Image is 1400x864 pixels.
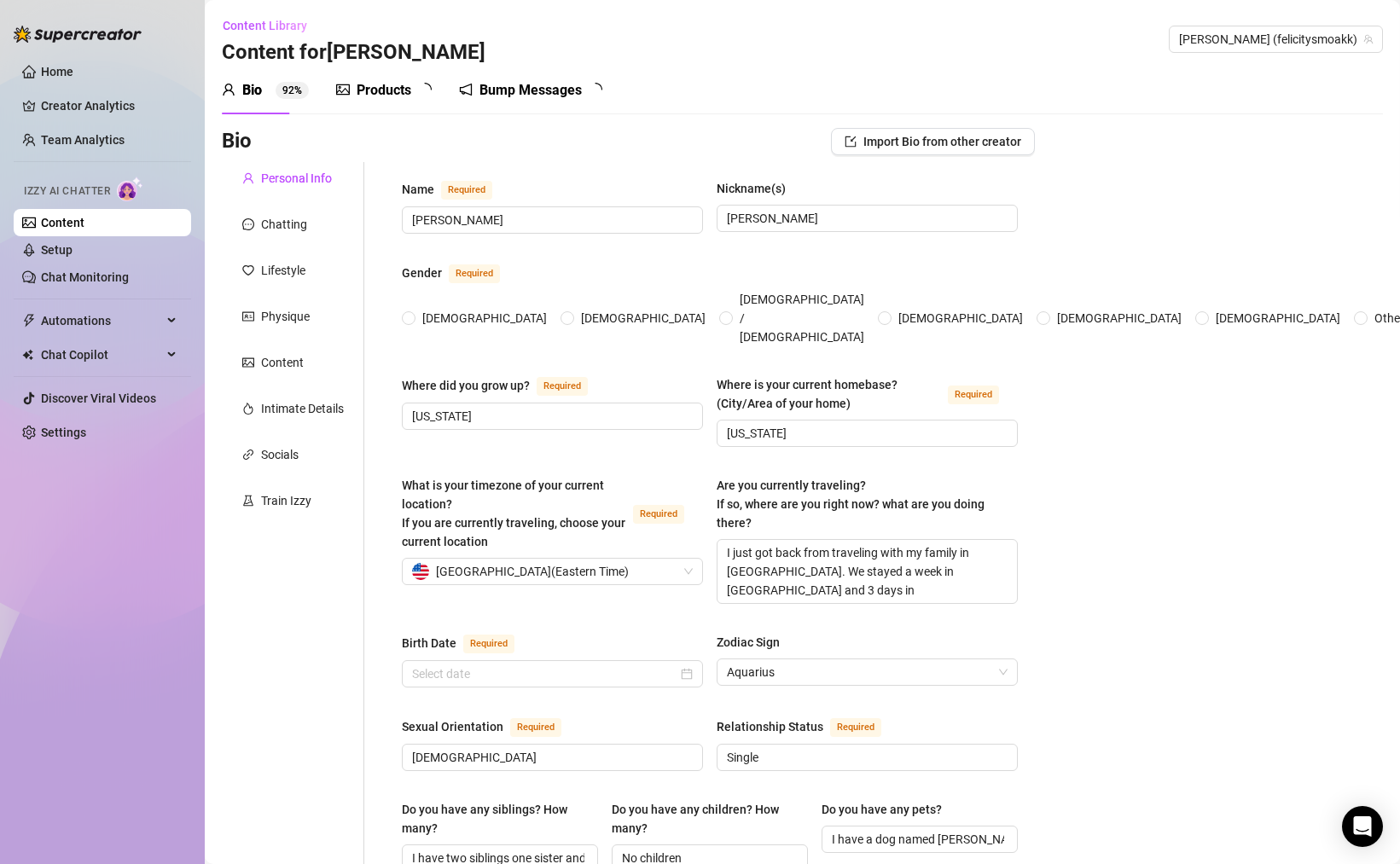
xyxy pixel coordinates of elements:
span: Required [510,718,561,737]
span: [DEMOGRAPHIC_DATA] [415,309,554,328]
button: Import Bio from other creator [831,128,1035,155]
input: Nickname(s) [727,209,1004,228]
input: Birth Date [412,664,677,683]
div: Lifestyle [261,261,305,280]
h3: Content for [PERSON_NAME] [222,39,485,67]
span: [DEMOGRAPHIC_DATA] [574,309,712,328]
div: Intimate Details [261,399,344,418]
span: notification [459,83,473,96]
span: Required [441,181,492,200]
img: AI Chatter [117,177,143,201]
input: Where is your current homebase? (City/Area of your home) [727,424,1004,443]
span: Import Bio from other creator [863,135,1021,148]
span: user [242,172,254,184]
label: Nickname(s) [717,179,798,198]
span: picture [336,83,350,96]
div: Relationship Status [717,717,823,736]
div: Content [261,353,304,372]
label: Sexual Orientation [402,716,580,737]
a: Settings [41,426,86,439]
span: Content Library [223,19,307,32]
div: Nickname(s) [717,179,786,198]
h3: Bio [222,128,252,155]
span: [DEMOGRAPHIC_DATA] / [DEMOGRAPHIC_DATA] [733,290,871,346]
div: Do you have any children? How many? [612,800,796,838]
div: Name [402,180,434,199]
span: Required [449,264,500,283]
div: Where is your current homebase? (City/Area of your home) [717,375,941,413]
span: user [222,83,235,96]
span: Required [537,377,588,396]
sup: 92% [276,82,309,99]
label: Do you have any siblings? How many? [402,800,598,838]
span: Are you currently traveling? If so, where are you right now? what are you doing there? [717,478,985,530]
div: Products [357,80,411,101]
label: Name [402,179,511,200]
a: Chat Monitoring [41,270,129,284]
button: Content Library [222,12,321,39]
input: Name [412,211,689,229]
label: Do you have any pets? [822,800,954,819]
div: Zodiac Sign [717,633,780,652]
span: thunderbolt [22,314,36,328]
span: Chat Copilot [41,341,162,368]
input: Sexual Orientation [412,748,689,767]
a: Creator Analytics [41,92,177,119]
div: Do you have any siblings? How many? [402,800,586,838]
span: Automations [41,307,162,334]
a: Content [41,216,84,229]
span: Required [633,505,684,524]
label: Where is your current homebase? (City/Area of your home) [717,375,1018,413]
div: Physique [261,307,310,326]
img: Chat Copilot [22,349,33,361]
span: Felicity (felicitysmoakk) [1179,26,1373,52]
span: link [242,449,254,461]
label: Relationship Status [717,716,900,737]
span: picture [242,357,254,368]
div: Do you have any pets? [822,800,942,819]
div: Birth Date [402,634,456,652]
span: What is your timezone of your current location? If you are currently traveling, choose your curre... [402,478,625,548]
label: Do you have any children? How many? [612,800,808,838]
div: Personal Info [261,169,332,188]
span: Required [830,718,881,737]
label: Where did you grow up? [402,375,607,396]
a: Home [41,65,73,78]
div: Train Izzy [261,491,311,510]
span: Required [948,386,999,404]
span: heart [242,264,254,276]
input: Where did you grow up? [412,407,689,426]
span: fire [242,403,254,415]
span: loading [417,82,433,97]
span: team [1363,34,1374,44]
div: Where did you grow up? [402,376,530,395]
span: [GEOGRAPHIC_DATA] ( Eastern Time ) [436,559,629,584]
div: Open Intercom Messenger [1342,806,1383,847]
div: Socials [261,445,299,464]
span: [DEMOGRAPHIC_DATA] [1050,309,1188,328]
div: Chatting [261,215,307,234]
div: Sexual Orientation [402,717,503,736]
a: Setup [41,243,73,257]
span: idcard [242,310,254,322]
span: import [845,136,857,148]
input: Relationship Status [727,748,1004,767]
div: Bio [242,80,262,101]
label: Zodiac Sign [717,633,792,652]
span: Aquarius [727,659,1008,685]
div: Gender [402,264,442,282]
span: message [242,218,254,230]
div: Bump Messages [479,80,582,101]
span: loading [588,82,603,97]
span: [DEMOGRAPHIC_DATA] [1209,309,1347,328]
img: logo-BBDzfeDw.svg [14,26,142,43]
input: Do you have any pets? [832,830,1004,849]
span: [DEMOGRAPHIC_DATA] [892,309,1030,328]
span: experiment [242,495,254,507]
textarea: I just got back from traveling with my family in [GEOGRAPHIC_DATA]. We stayed a week in [GEOGRAPH... [717,540,1017,603]
a: Discover Viral Videos [41,391,156,405]
span: Required [463,635,514,653]
a: Team Analytics [41,133,125,147]
label: Birth Date [402,633,533,653]
img: us [412,563,429,580]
